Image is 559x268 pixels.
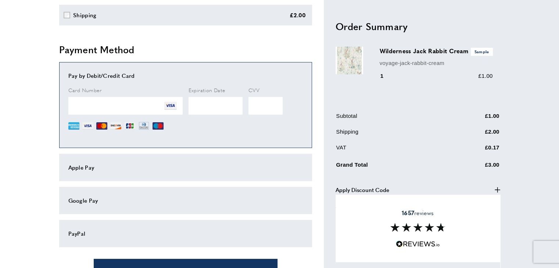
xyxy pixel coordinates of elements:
span: £1.00 [478,73,492,79]
td: £3.00 [449,159,499,175]
img: MC.png [96,120,107,131]
h3: Wilderness Jack Rabbit Cream [380,47,493,56]
span: Sample [471,48,493,56]
p: voyage-jack-rabbit-cream [380,59,493,68]
td: VAT [336,144,448,158]
span: reviews [402,209,434,217]
div: £2.00 [290,11,306,19]
iframe: Secure Credit Card Frame - CVV [248,97,283,115]
h2: Order Summary [336,20,500,33]
img: Reviews.io 5 stars [396,240,440,247]
td: Shipping [336,128,448,142]
td: £1.00 [449,112,499,126]
iframe: Secure Credit Card Frame - Expiration Date [189,97,243,115]
img: DI.png [110,120,121,131]
img: DN.png [138,120,150,131]
div: Pay by Debit/Credit Card [68,71,303,80]
img: JCB.png [124,120,135,131]
img: VI.png [164,99,177,112]
img: Reviews section [390,223,445,232]
div: PayPal [68,229,303,238]
div: Google Pay [68,196,303,205]
img: VI.png [82,120,93,131]
span: Expiration Date [189,86,225,94]
img: Wilderness Jack Rabbit Cream [336,47,363,75]
span: Apply Discount Code [336,185,389,194]
h2: Payment Method [59,43,312,56]
td: £2.00 [449,128,499,142]
td: Grand Total [336,159,448,175]
iframe: Secure Credit Card Frame - Credit Card Number [68,97,183,115]
td: £0.17 [449,144,499,158]
span: Card Number [68,86,101,94]
td: Subtotal [336,112,448,126]
div: Shipping [73,11,96,19]
span: CVV [248,86,259,94]
div: 1 [380,72,394,81]
strong: 1657 [402,209,414,217]
div: Apple Pay [68,163,303,172]
img: MI.png [153,120,164,131]
img: AE.png [68,120,79,131]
